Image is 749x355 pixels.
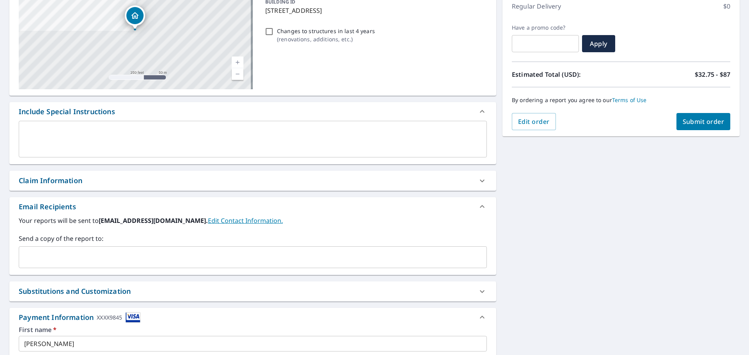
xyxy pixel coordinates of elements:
p: [STREET_ADDRESS] [265,6,484,15]
span: Submit order [683,117,724,126]
a: EditContactInfo [208,216,283,225]
p: By ordering a report you agree to our [512,97,730,104]
div: Email Recipients [19,201,76,212]
span: Edit order [518,117,550,126]
p: $32.75 - $87 [695,70,730,79]
a: Current Level 17, Zoom In [232,57,243,68]
label: Have a promo code? [512,24,579,31]
p: Changes to structures in last 4 years [277,27,375,35]
div: XXXX9845 [97,312,122,323]
button: Edit order [512,113,556,130]
div: Payment Information [19,312,140,323]
a: Terms of Use [612,96,647,104]
button: Submit order [676,113,731,130]
div: Email Recipients [9,197,496,216]
div: Substitutions and Customization [19,286,131,297]
b: [EMAIL_ADDRESS][DOMAIN_NAME]. [99,216,208,225]
label: Your reports will be sent to [19,216,487,225]
p: $0 [723,2,730,11]
div: Substitutions and Customization [9,281,496,301]
div: Dropped pin, building 1, Residential property, 3822 240th St Clear Lake, IA 50428 [125,5,145,30]
div: Payment InformationXXXX9845cardImage [9,308,496,327]
div: Include Special Instructions [19,106,115,117]
span: Apply [588,39,609,48]
a: Current Level 17, Zoom Out [232,68,243,80]
button: Apply [582,35,615,52]
div: Claim Information [9,171,496,191]
div: Claim Information [19,175,82,186]
p: Estimated Total (USD): [512,70,621,79]
p: Regular Delivery [512,2,561,11]
img: cardImage [126,312,140,323]
div: Include Special Instructions [9,102,496,121]
p: ( renovations, additions, etc. ) [277,35,375,43]
label: Send a copy of the report to: [19,234,487,243]
label: First name [19,327,487,333]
